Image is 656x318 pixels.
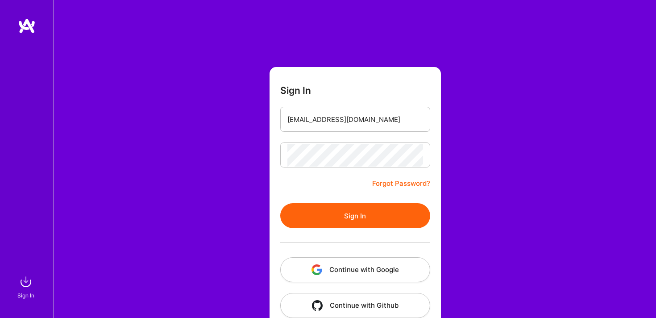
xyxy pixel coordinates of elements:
[280,257,430,282] button: Continue with Google
[311,264,322,275] img: icon
[17,291,34,300] div: Sign In
[312,300,323,311] img: icon
[18,18,36,34] img: logo
[19,273,35,300] a: sign inSign In
[280,293,430,318] button: Continue with Github
[287,108,423,131] input: Email...
[280,85,311,96] h3: Sign In
[280,203,430,228] button: Sign In
[372,178,430,189] a: Forgot Password?
[17,273,35,291] img: sign in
